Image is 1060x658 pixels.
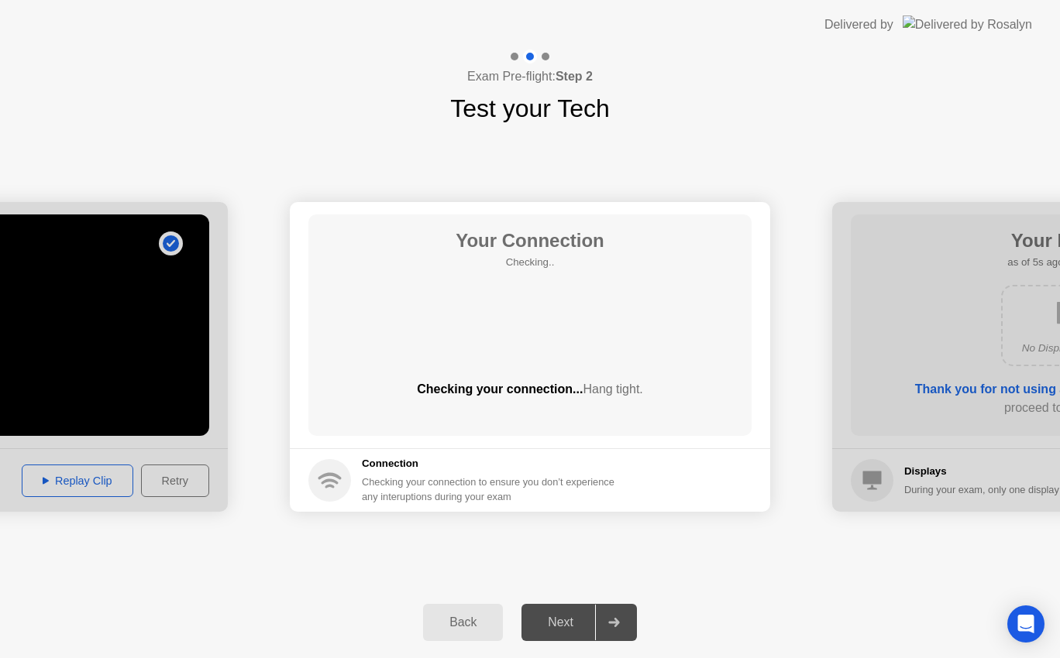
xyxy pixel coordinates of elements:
div: Next [526,615,595,629]
div: Back [428,615,498,629]
div: Checking your connection... [308,380,752,399]
b: Step 2 [556,70,593,83]
h4: Exam Pre-flight: [467,67,593,86]
h5: Connection [362,456,624,471]
span: Hang tight. [583,382,642,396]
button: Next [521,604,637,641]
div: Delivered by [824,15,893,34]
h1: Your Connection [456,227,604,255]
div: Open Intercom Messenger [1007,605,1045,643]
div: Checking your connection to ensure you don’t experience any interuptions during your exam [362,475,624,504]
h5: Checking.. [456,255,604,270]
button: Back [423,604,503,641]
h1: Test your Tech [450,90,610,127]
img: Delivered by Rosalyn [903,15,1032,33]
